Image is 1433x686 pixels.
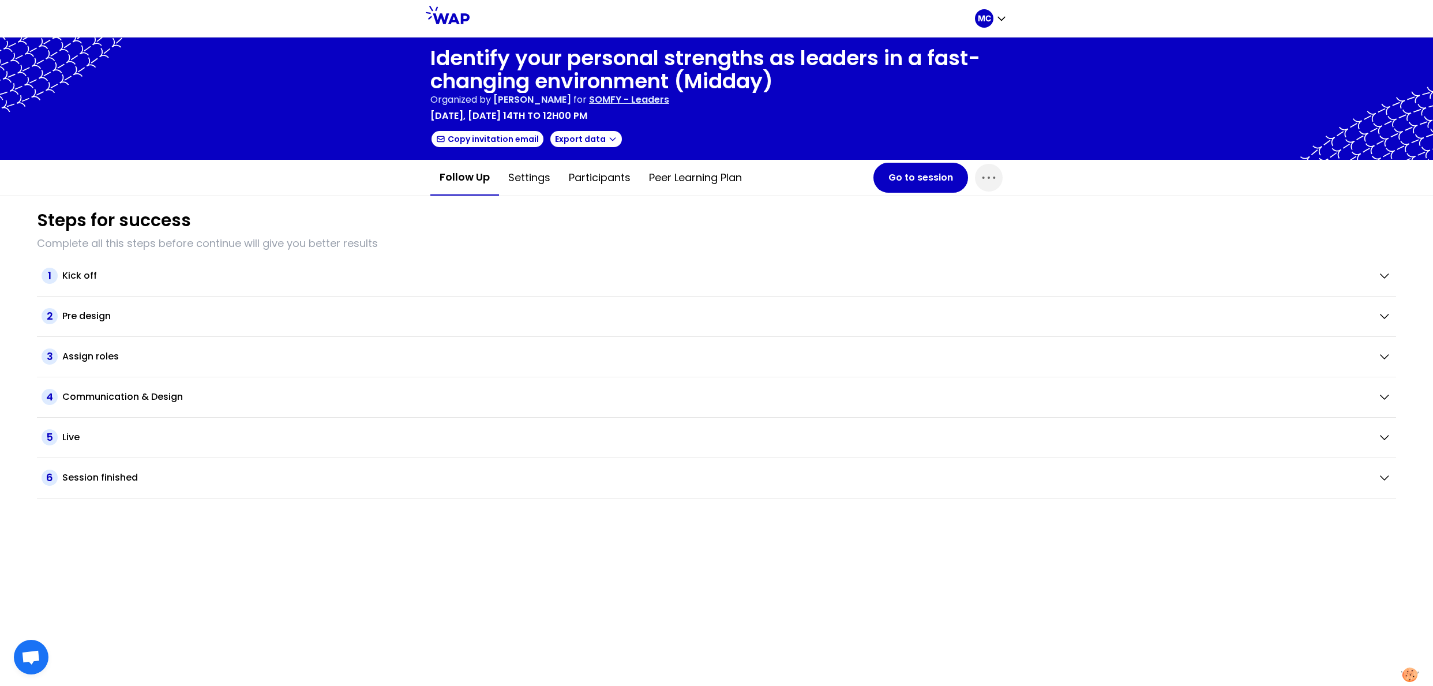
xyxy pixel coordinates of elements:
[573,93,587,107] p: for
[640,160,751,195] button: Peer learning plan
[42,348,1391,365] button: 3Assign roles
[62,269,97,283] h2: Kick off
[62,390,183,404] h2: Communication & Design
[430,130,545,148] button: Copy invitation email
[42,470,1391,486] button: 6Session finished
[978,13,991,24] p: MC
[42,348,58,365] span: 3
[430,47,1003,93] h1: Identify your personal strengths as leaders in a fast-changing environment (Midday)
[62,430,80,444] h2: Live
[42,389,1391,405] button: 4Communication & Design
[42,308,1391,324] button: 2Pre design
[493,93,571,106] span: [PERSON_NAME]
[37,235,1396,252] p: Complete all this steps before continue will give you better results
[42,308,58,324] span: 2
[42,268,1391,284] button: 1Kick off
[430,109,587,123] p: [DATE], [DATE] 14th to 12h00 pm
[62,471,138,485] h2: Session finished
[975,9,1007,28] button: MC
[430,160,499,196] button: Follow up
[499,160,560,195] button: Settings
[62,350,119,363] h2: Assign roles
[42,268,58,284] span: 1
[873,163,968,193] button: Go to session
[560,160,640,195] button: Participants
[42,470,58,486] span: 6
[589,93,669,107] p: SOMFY - Leaders
[42,389,58,405] span: 4
[549,130,623,148] button: Export data
[42,429,58,445] span: 5
[37,210,191,231] h1: Steps for success
[430,93,491,107] p: Organized by
[14,640,48,674] div: Ouvrir le chat
[62,309,111,323] h2: Pre design
[42,429,1391,445] button: 5Live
